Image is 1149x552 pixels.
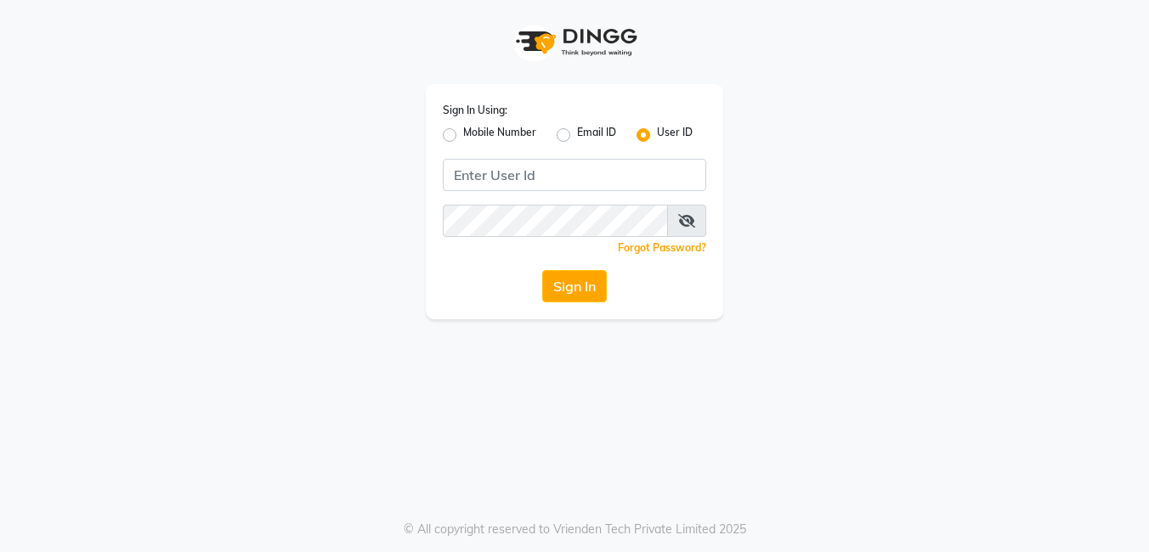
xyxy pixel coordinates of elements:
[463,125,536,145] label: Mobile Number
[577,125,616,145] label: Email ID
[443,159,706,191] input: Username
[657,125,693,145] label: User ID
[443,205,668,237] input: Username
[443,103,507,118] label: Sign In Using:
[507,17,642,67] img: logo1.svg
[618,241,706,254] a: Forgot Password?
[542,270,607,302] button: Sign In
